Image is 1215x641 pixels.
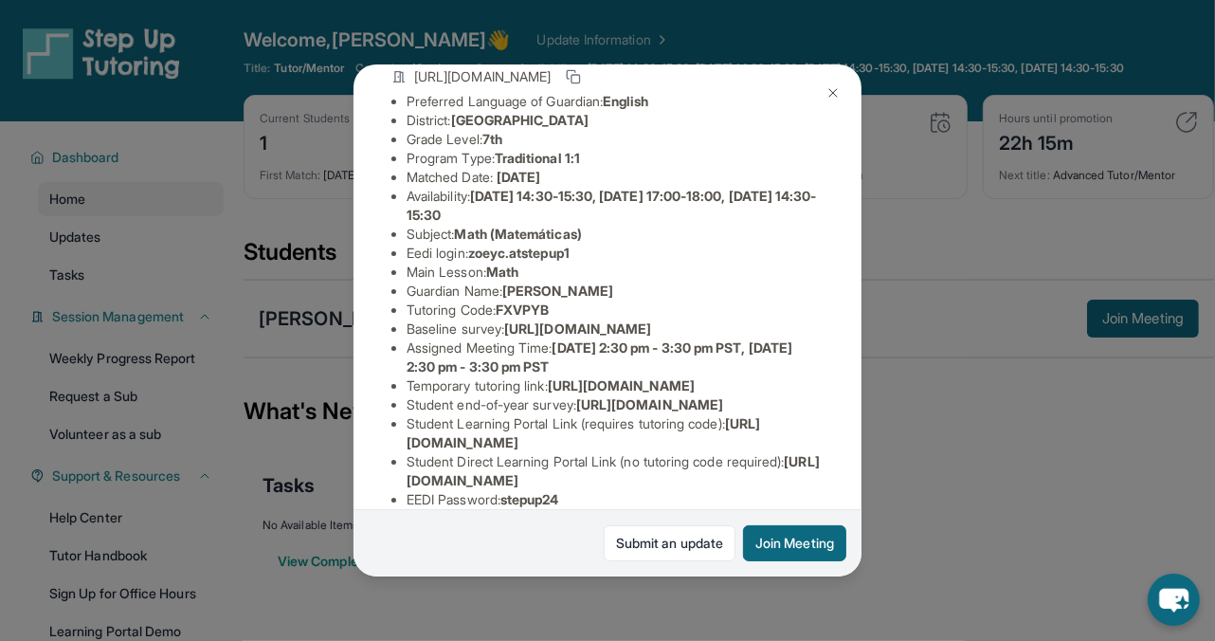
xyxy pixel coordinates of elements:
span: [DATE] [497,169,540,185]
span: FXVPYB [496,302,549,318]
img: Close Icon [825,85,841,101]
li: Preferred Language of Guardian: [407,92,824,111]
span: [URL][DOMAIN_NAME] [414,67,551,86]
li: Grade Level: [407,130,824,149]
button: chat-button [1148,574,1200,626]
span: zoeyc.atstepup1 [468,245,570,261]
li: District: [407,111,824,130]
li: Eedi login : [407,244,824,263]
li: Tutoring Code : [407,301,824,320]
li: Program Type: [407,149,824,168]
a: Submit an update [604,525,735,561]
li: Matched Date: [407,168,824,187]
button: Join Meeting [743,525,846,561]
span: [URL][DOMAIN_NAME] [576,396,723,412]
li: Student Direct Learning Portal Link (no tutoring code required) : [407,452,824,490]
li: Main Lesson : [407,263,824,282]
span: English [603,93,649,109]
span: [DATE] 2:30 pm - 3:30 pm PST, [DATE] 2:30 pm - 3:30 pm PST [407,339,792,375]
li: Assigned Meeting Time : [407,339,824,376]
span: [URL][DOMAIN_NAME] [548,377,695,394]
span: [GEOGRAPHIC_DATA] [451,112,589,128]
li: Student end-of-year survey : [407,395,824,414]
li: EEDI Password : [407,490,824,509]
span: Math (Matemáticas) [455,226,582,242]
span: stepup24 [500,491,559,507]
span: [DATE] 14:30-15:30, [DATE] 17:00-18:00, [DATE] 14:30-15:30 [407,188,817,223]
li: Student Learning Portal Link (requires tutoring code) : [407,414,824,452]
button: Copy link [562,65,585,88]
span: [PERSON_NAME] [502,283,613,299]
li: Subject : [407,225,824,244]
span: 7th [482,131,502,147]
li: Temporary tutoring link : [407,376,824,395]
span: [URL][DOMAIN_NAME] [504,320,651,337]
li: Availability: [407,187,824,225]
li: Baseline survey : [407,320,824,339]
li: Guardian Name : [407,282,824,301]
span: Math [486,264,518,280]
span: Traditional 1:1 [495,150,580,166]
